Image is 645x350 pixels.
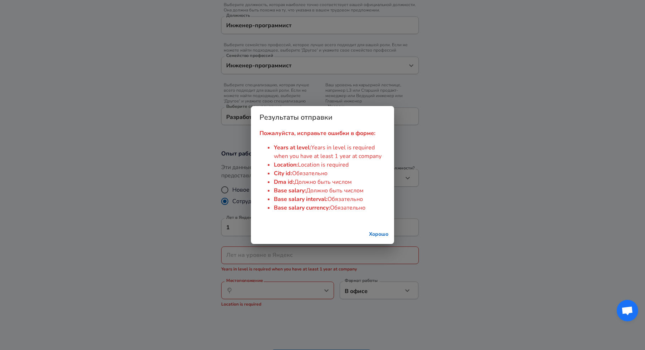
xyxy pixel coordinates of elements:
[274,195,328,203] span: Base salary interval :
[274,169,292,177] span: City id :
[617,300,638,321] div: Открытый чат
[298,161,349,169] span: Location is required
[260,129,375,137] strong: Пожалуйста, исправьте ошибки в форме:
[251,106,394,129] h2: Результаты отправки
[330,204,365,212] span: Обязательно
[274,161,298,169] span: Location :
[274,144,311,152] span: Years at level :
[328,195,363,203] span: Обязательно
[294,178,352,186] span: Должно быть числом
[274,144,382,160] span: Years in level is required when you have at least 1 year at company
[274,204,330,212] span: Base salary currency :
[274,187,306,195] span: Base salary :
[306,187,364,195] span: Должно быть числом
[292,169,328,177] span: Обязательно
[366,228,391,241] button: successful-submission-button
[274,178,294,186] span: Dma id :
